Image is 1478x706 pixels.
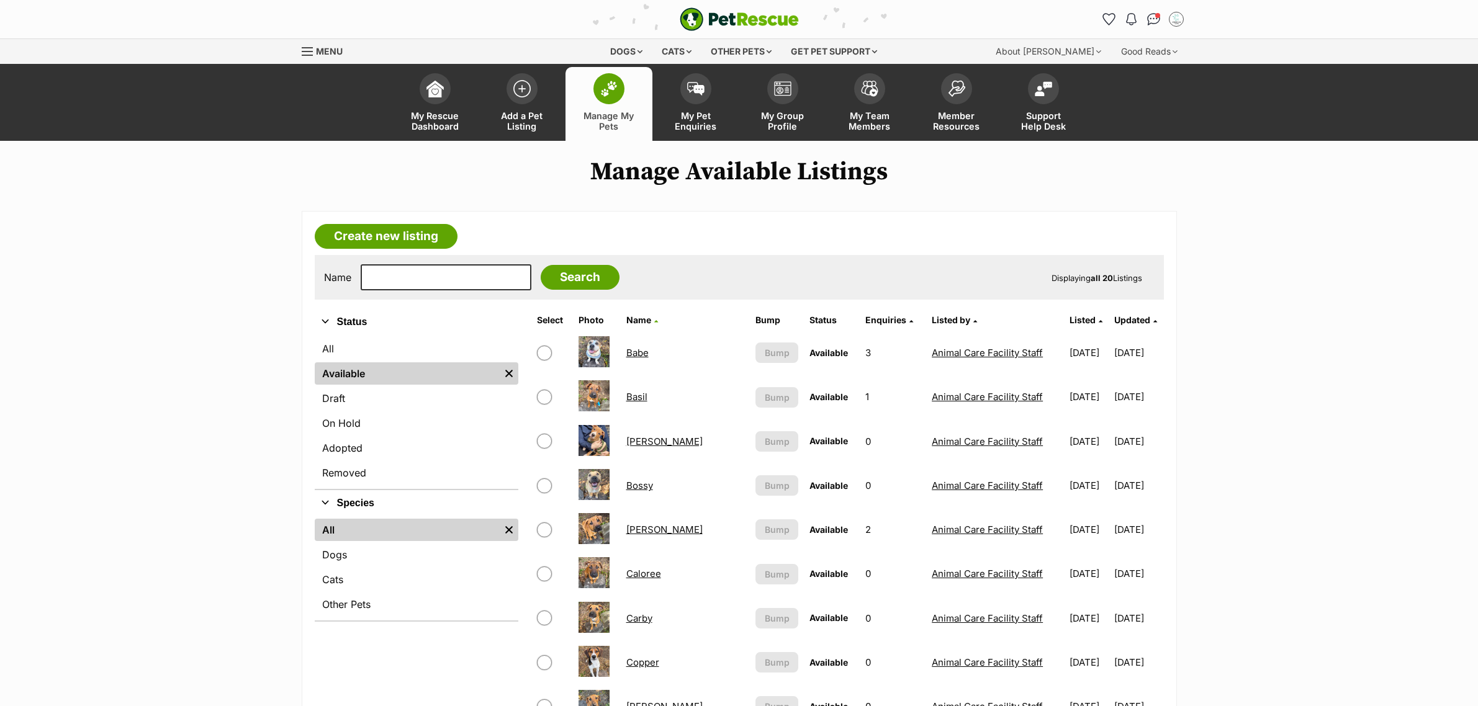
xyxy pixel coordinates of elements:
td: [DATE] [1114,508,1163,551]
a: My Team Members [826,67,913,141]
td: [DATE] [1114,331,1163,374]
a: Remove filter [500,362,518,385]
a: Removed [315,462,518,484]
img: group-profile-icon-3fa3cf56718a62981997c0bc7e787c4b2cf8bcc04b72c1350f741eb67cf2f40e.svg [774,81,791,96]
span: My Group Profile [755,110,811,132]
a: Name [626,315,658,325]
td: [DATE] [1065,375,1113,418]
a: Babe [626,347,649,359]
button: Bump [755,342,799,363]
a: Other Pets [315,593,518,615]
a: Animal Care Facility Staff [932,436,1043,447]
button: Status [315,314,518,330]
button: Bump [755,431,799,452]
td: 0 [860,464,926,507]
a: Member Resources [913,67,1000,141]
td: 2 [860,508,926,551]
span: translation missing: en.admin.listings.index.attributes.enquiries [865,315,906,325]
a: Listed [1070,315,1102,325]
img: dashboard-icon-eb2f2d2d3e046f16d808141f083e7271f6b2e854fb5c12c21221c1fb7104beca.svg [426,80,444,97]
span: Available [809,391,848,402]
td: 0 [860,597,926,640]
img: pet-enquiries-icon-7e3ad2cf08bfb03b45e93fb7055b45f3efa6380592205ae92323e6603595dc1f.svg [687,82,705,96]
span: Available [809,568,848,579]
a: Available [315,362,500,385]
td: 0 [860,420,926,463]
a: Menu [302,39,351,61]
a: Create new listing [315,224,457,249]
a: Carby [626,612,652,624]
div: Status [315,335,518,489]
a: Listed by [932,315,977,325]
img: chat-41dd97257d64d25036548639549fe6c8038ab92f7586957e7f3b1b290dea8141.svg [1147,13,1160,25]
a: Basil [626,391,647,403]
a: Animal Care Facility Staff [932,524,1043,535]
span: Bump [765,523,790,536]
a: Animal Care Facility Staff [932,480,1043,491]
div: Cats [653,39,700,64]
label: Name [324,272,351,283]
a: My Pet Enquiries [652,67,739,141]
a: Copper [626,656,659,668]
span: Bump [765,568,790,581]
span: Bump [765,656,790,669]
div: Get pet support [782,39,886,64]
td: [DATE] [1114,597,1163,640]
th: Bump [750,310,804,330]
div: About [PERSON_NAME] [987,39,1110,64]
button: Bump [755,475,799,496]
td: [DATE] [1065,464,1113,507]
span: My Rescue Dashboard [407,110,463,132]
button: Bump [755,652,799,672]
span: Listed by [932,315,970,325]
a: PetRescue [680,7,799,31]
td: [DATE] [1065,331,1113,374]
a: Manage My Pets [566,67,652,141]
div: Other pets [702,39,780,64]
td: [DATE] [1065,552,1113,595]
button: Bump [755,564,799,584]
img: help-desk-icon-fdf02630f3aa405de69fd3d07c3f3aa587a6932b1a1747fa1d2bba05be0121f9.svg [1035,81,1052,96]
td: 3 [860,331,926,374]
input: Search [541,265,620,290]
td: 0 [860,641,926,684]
img: notifications-46538b983faf8c2785f20acdc204bb7945ddae34d4c08c2a6579f10ce5e182be.svg [1126,13,1136,25]
td: [DATE] [1114,420,1163,463]
span: Bump [765,346,790,359]
td: [DATE] [1065,508,1113,551]
a: Updated [1114,315,1157,325]
a: Animal Care Facility Staff [932,347,1043,359]
th: Status [804,310,859,330]
div: Species [315,516,518,620]
a: My Group Profile [739,67,826,141]
span: Bump [765,479,790,492]
button: Notifications [1122,9,1142,29]
th: Select [532,310,572,330]
a: All [315,519,500,541]
a: My Rescue Dashboard [392,67,479,141]
td: [DATE] [1114,641,1163,684]
span: Updated [1114,315,1150,325]
span: Listed [1070,315,1096,325]
td: [DATE] [1065,420,1113,463]
span: Add a Pet Listing [494,110,550,132]
a: [PERSON_NAME] [626,524,703,535]
span: Name [626,315,651,325]
a: On Hold [315,412,518,434]
button: Bump [755,387,799,408]
a: Support Help Desk [1000,67,1087,141]
a: Caloree [626,568,661,579]
span: Available [809,612,848,623]
a: Adopted [315,437,518,459]
td: [DATE] [1114,464,1163,507]
td: [DATE] [1065,597,1113,640]
span: Available [809,436,848,446]
a: Animal Care Facility Staff [932,568,1043,579]
span: My Team Members [842,110,898,132]
span: My Pet Enquiries [668,110,724,132]
span: Manage My Pets [581,110,637,132]
a: Animal Care Facility Staff [932,391,1043,403]
span: Bump [765,612,790,625]
a: Add a Pet Listing [479,67,566,141]
img: team-members-icon-5396bd8760b3fe7c0b43da4ab00e1e3bb1a5d9ba89233759b79545d2d3fc5d0d.svg [861,81,878,97]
